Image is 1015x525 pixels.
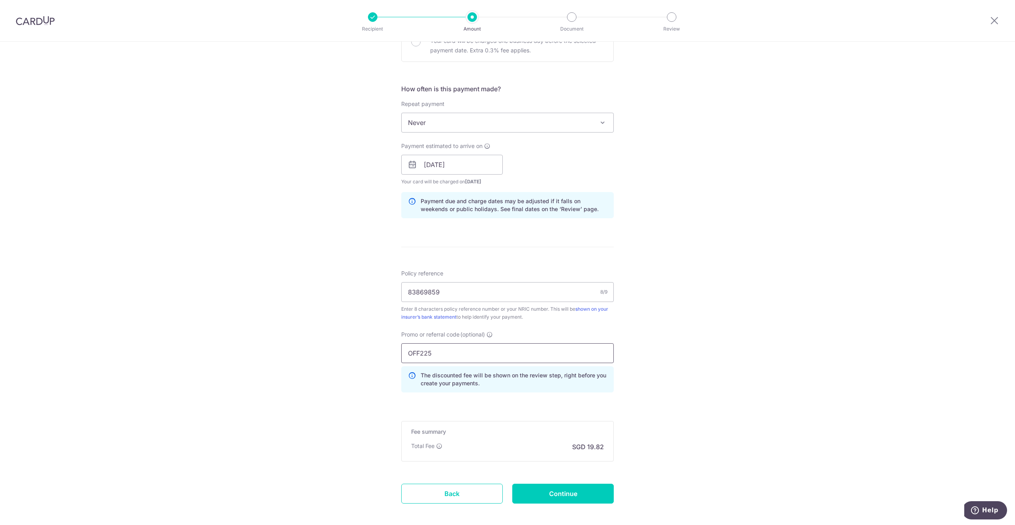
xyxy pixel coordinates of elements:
p: The discounted fee will be shown on the review step, right before you create your payments. [421,371,607,387]
p: Recipient [343,25,402,33]
span: (optional) [460,331,485,338]
img: CardUp [16,16,55,25]
p: Document [542,25,601,33]
p: Your card will be charged one business day before the selected payment date. Extra 0.3% fee applies. [430,36,604,55]
iframe: Opens a widget where you can find more information [964,501,1007,521]
label: Policy reference [401,269,443,277]
div: 8/9 [600,288,607,296]
span: Your card will be charged on [401,178,503,186]
input: Continue [512,484,614,504]
a: Back [401,484,503,504]
input: DD / MM / YYYY [401,155,503,175]
p: Payment due and charge dates may be adjusted if it falls on weekends or public holidays. See fina... [421,197,607,213]
p: SGD 19.82 [572,442,604,452]
p: Total Fee [411,442,435,450]
span: Promo or referral code [401,331,460,338]
p: Review [642,25,701,33]
span: Never [402,113,613,132]
label: Repeat payment [401,100,444,108]
div: Enter 8 characters policy reference number or your NRIC number. This will be to help identify you... [401,305,614,321]
h5: How often is this payment made? [401,84,614,94]
span: Never [401,113,614,133]
p: Amount [443,25,502,33]
span: [DATE] [465,179,481,185]
span: Payment estimated to arrive on [401,142,483,150]
h5: Fee summary [411,428,604,436]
